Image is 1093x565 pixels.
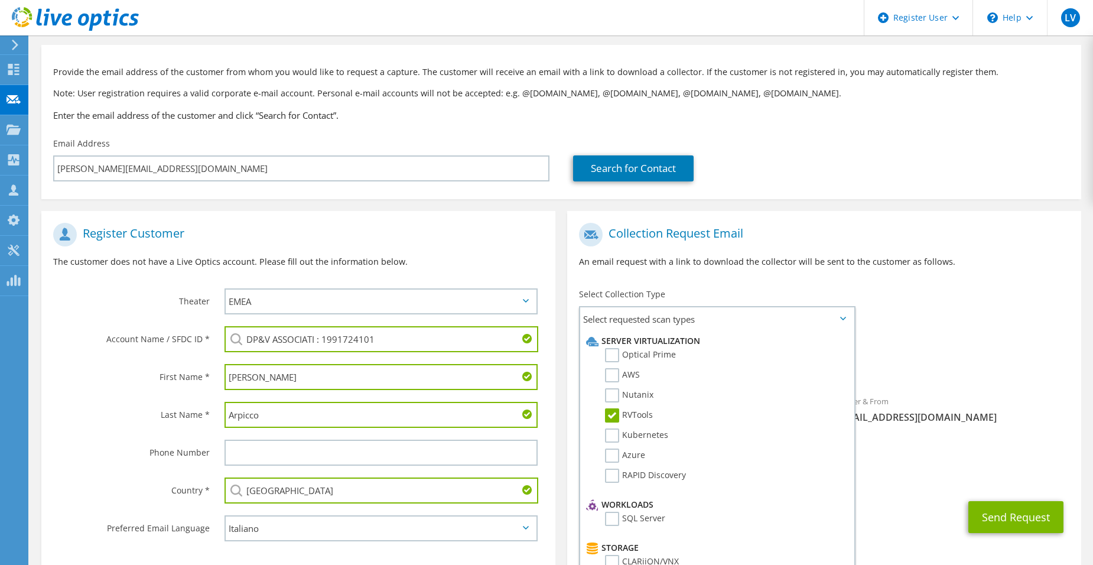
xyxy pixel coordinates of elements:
[605,348,676,362] label: Optical Prime
[53,440,210,459] label: Phone Number
[53,223,538,246] h1: Register Customer
[53,288,210,307] label: Theater
[573,155,694,181] a: Search for Contact
[1061,8,1080,27] span: LV
[605,388,653,402] label: Nutanix
[605,469,686,483] label: RAPID Discovery
[968,501,1063,533] button: Send Request
[53,478,210,496] label: Country *
[53,66,1069,79] p: Provide the email address of the customer from whom you would like to request a capture. The cust...
[605,408,653,423] label: RVTools
[824,389,1081,430] div: Sender & From
[605,449,645,463] label: Azure
[836,411,1069,424] span: [EMAIL_ADDRESS][DOMAIN_NAME]
[987,12,998,23] svg: \n
[53,402,210,421] label: Last Name *
[53,364,210,383] label: First Name *
[579,288,665,300] label: Select Collection Type
[579,223,1063,246] h1: Collection Request Email
[605,512,665,526] label: SQL Server
[567,449,1081,489] div: CC & Reply To
[567,389,824,443] div: To
[605,428,668,443] label: Kubernetes
[580,307,854,331] span: Select requested scan types
[583,541,848,555] li: Storage
[53,515,210,534] label: Preferred Email Language
[583,334,848,348] li: Server Virtualization
[53,326,210,345] label: Account Name / SFDC ID *
[53,109,1069,122] h3: Enter the email address of the customer and click “Search for Contact”.
[53,255,544,268] p: The customer does not have a Live Optics account. Please fill out the information below.
[605,368,640,382] label: AWS
[583,498,848,512] li: Workloads
[579,255,1069,268] p: An email request with a link to download the collector will be sent to the customer as follows.
[53,87,1069,100] p: Note: User registration requires a valid corporate e-mail account. Personal e-mail accounts will ...
[567,336,1081,383] div: Requested Collections
[53,138,110,150] label: Email Address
